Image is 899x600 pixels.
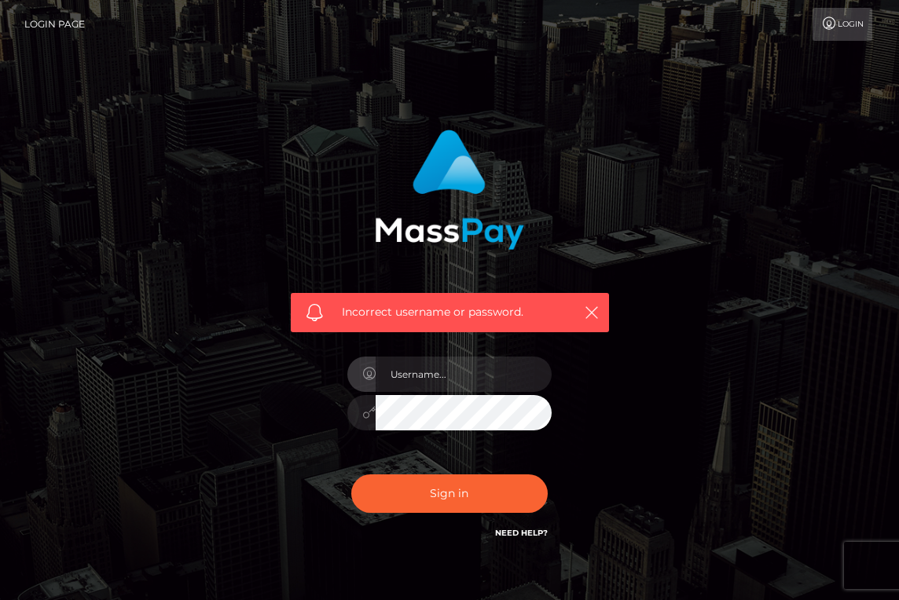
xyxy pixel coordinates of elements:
input: Username... [376,357,552,392]
img: MassPay Login [375,130,524,250]
span: Incorrect username or password. [342,304,566,320]
button: Sign in [351,474,548,513]
a: Login Page [24,8,85,41]
a: Need Help? [495,528,548,538]
a: Login [813,8,872,41]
